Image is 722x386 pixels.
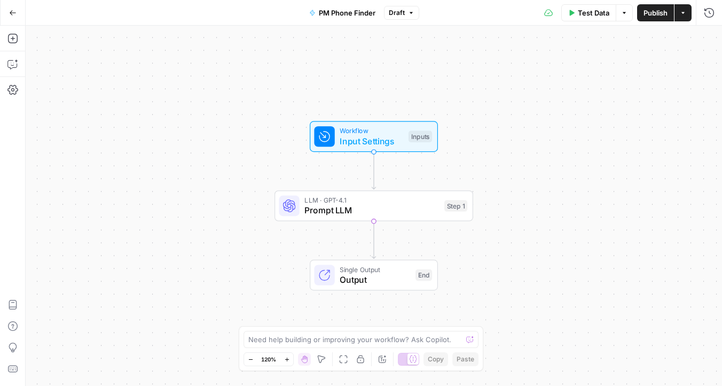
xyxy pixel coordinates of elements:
[446,176,462,188] span: Test
[444,200,467,212] div: Step 1
[457,354,474,364] span: Paste
[643,7,668,18] span: Publish
[274,190,473,221] div: LLM · GPT-4.1Prompt LLMStep 1Test
[578,7,609,18] span: Test Data
[274,260,473,291] div: Single OutputOutputEnd
[384,6,419,20] button: Draft
[340,135,403,148] span: Input Settings
[319,7,375,18] span: PM Phone Finder
[340,273,410,286] span: Output
[274,121,473,152] div: WorkflowInput SettingsInputs
[304,195,439,205] span: LLM · GPT-4.1
[372,221,375,259] g: Edge from step_1 to end
[415,269,432,281] div: End
[427,174,467,190] button: Test
[409,131,432,143] div: Inputs
[452,352,478,366] button: Paste
[423,352,448,366] button: Copy
[561,4,616,21] button: Test Data
[637,4,674,21] button: Publish
[261,355,276,364] span: 120%
[304,204,439,217] span: Prompt LLM
[340,264,410,274] span: Single Output
[428,354,444,364] span: Copy
[340,126,403,136] span: Workflow
[389,8,405,18] span: Draft
[303,4,382,21] button: PM Phone Finder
